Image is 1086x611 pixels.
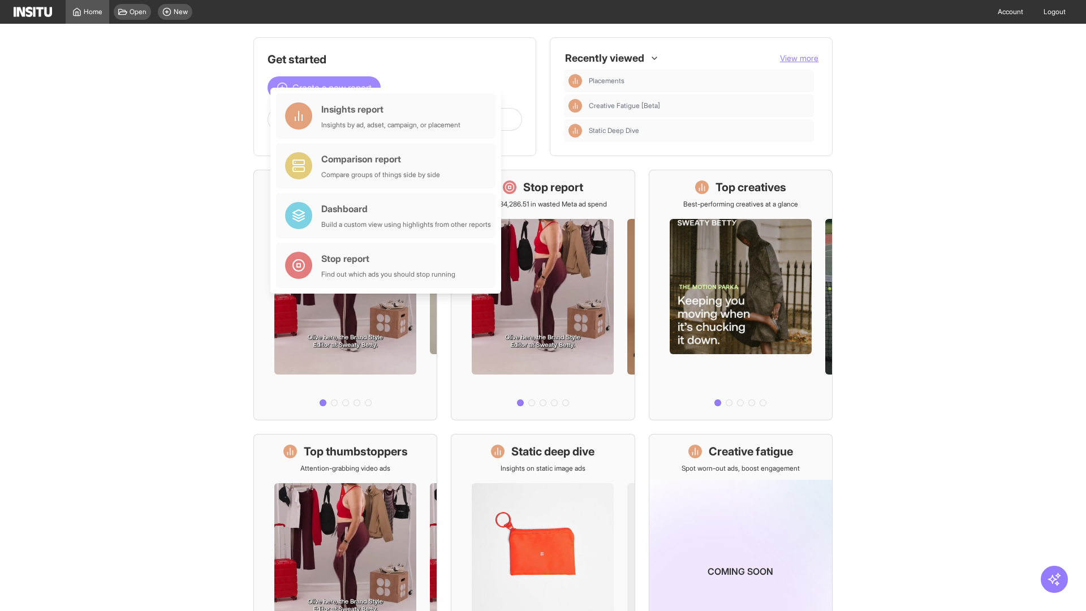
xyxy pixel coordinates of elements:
[479,200,607,209] p: Save £34,286.51 in wasted Meta ad spend
[716,179,786,195] h1: Top creatives
[321,170,440,179] div: Compare groups of things side by side
[300,464,390,473] p: Attention-grabbing video ads
[321,152,440,166] div: Comparison report
[321,202,491,216] div: Dashboard
[589,76,624,85] span: Placements
[321,270,455,279] div: Find out which ads you should stop running
[321,220,491,229] div: Build a custom view using highlights from other reports
[268,76,381,99] button: Create a new report
[589,126,809,135] span: Static Deep Dive
[589,101,660,110] span: Creative Fatigue [Beta]
[268,51,522,67] h1: Get started
[683,200,798,209] p: Best-performing creatives at a glance
[649,170,833,420] a: Top creativesBest-performing creatives at a glance
[589,101,809,110] span: Creative Fatigue [Beta]
[589,126,639,135] span: Static Deep Dive
[780,53,818,64] button: View more
[84,7,102,16] span: Home
[568,124,582,137] div: Insights
[292,81,372,94] span: Create a new report
[451,170,635,420] a: Stop reportSave £34,286.51 in wasted Meta ad spend
[568,74,582,88] div: Insights
[780,53,818,63] span: View more
[253,170,437,420] a: What's live nowSee all active ads instantly
[321,102,460,116] div: Insights report
[174,7,188,16] span: New
[589,76,809,85] span: Placements
[130,7,146,16] span: Open
[304,444,408,459] h1: Top thumbstoppers
[523,179,583,195] h1: Stop report
[568,99,582,113] div: Insights
[14,7,52,17] img: Logo
[321,121,460,130] div: Insights by ad, adset, campaign, or placement
[501,464,585,473] p: Insights on static image ads
[511,444,594,459] h1: Static deep dive
[321,252,455,265] div: Stop report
